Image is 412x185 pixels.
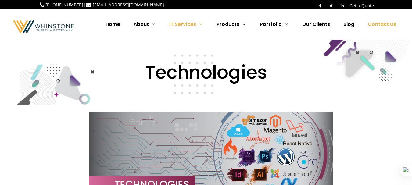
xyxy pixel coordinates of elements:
[106,21,120,28] span: Home
[93,2,164,8] a: [EMAIL_ADDRESS][DOMAIN_NAME]
[210,9,253,40] a: Products
[368,21,396,28] span: Contact Us
[134,21,149,28] span: About
[254,9,295,40] a: Portfolio
[169,21,196,28] span: IT Services
[296,9,336,40] a: Our Clients
[48,105,374,112] p: Software Houses In [GEOGRAPHIC_DATA] And [GEOGRAPHIC_DATA]
[343,21,354,28] span: Blog
[302,21,330,28] span: Our Clients
[217,21,239,28] span: Products
[40,1,164,8] p: |
[145,63,267,81] span: Technologies
[362,9,402,40] a: Contact Us
[99,9,126,40] a: Home
[302,114,412,185] iframe: Chat Widget
[260,21,282,28] span: Portfolio
[349,3,374,9] a: Get a Quote
[127,9,162,40] a: About
[45,2,83,8] a: [PHONE_NUMBER]
[163,9,209,40] a: IT Services
[337,9,360,40] a: Blog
